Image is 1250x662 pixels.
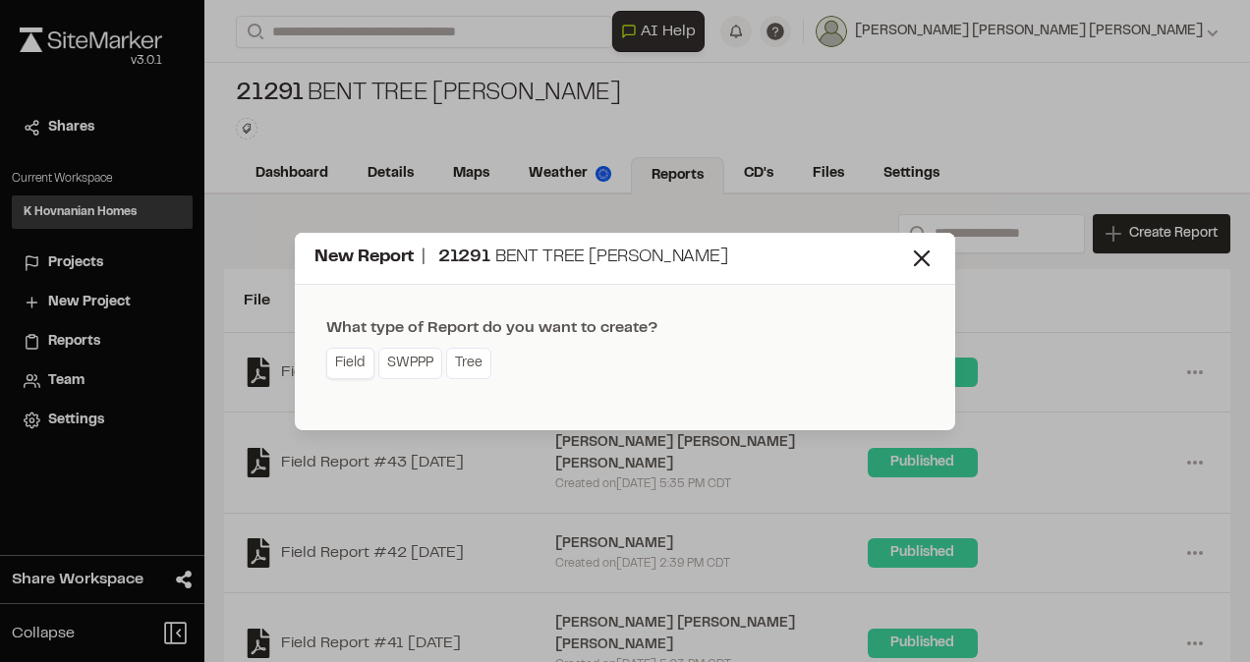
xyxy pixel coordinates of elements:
span: 21291 [438,249,490,265]
div: New Report [314,245,908,271]
span: Bent Tree [PERSON_NAME] [495,249,728,265]
a: Field [326,348,374,379]
span: | [422,249,426,265]
a: Tree [446,348,491,379]
a: SWPPP [378,348,442,379]
div: What type of Report do you want to create? [326,316,657,340]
